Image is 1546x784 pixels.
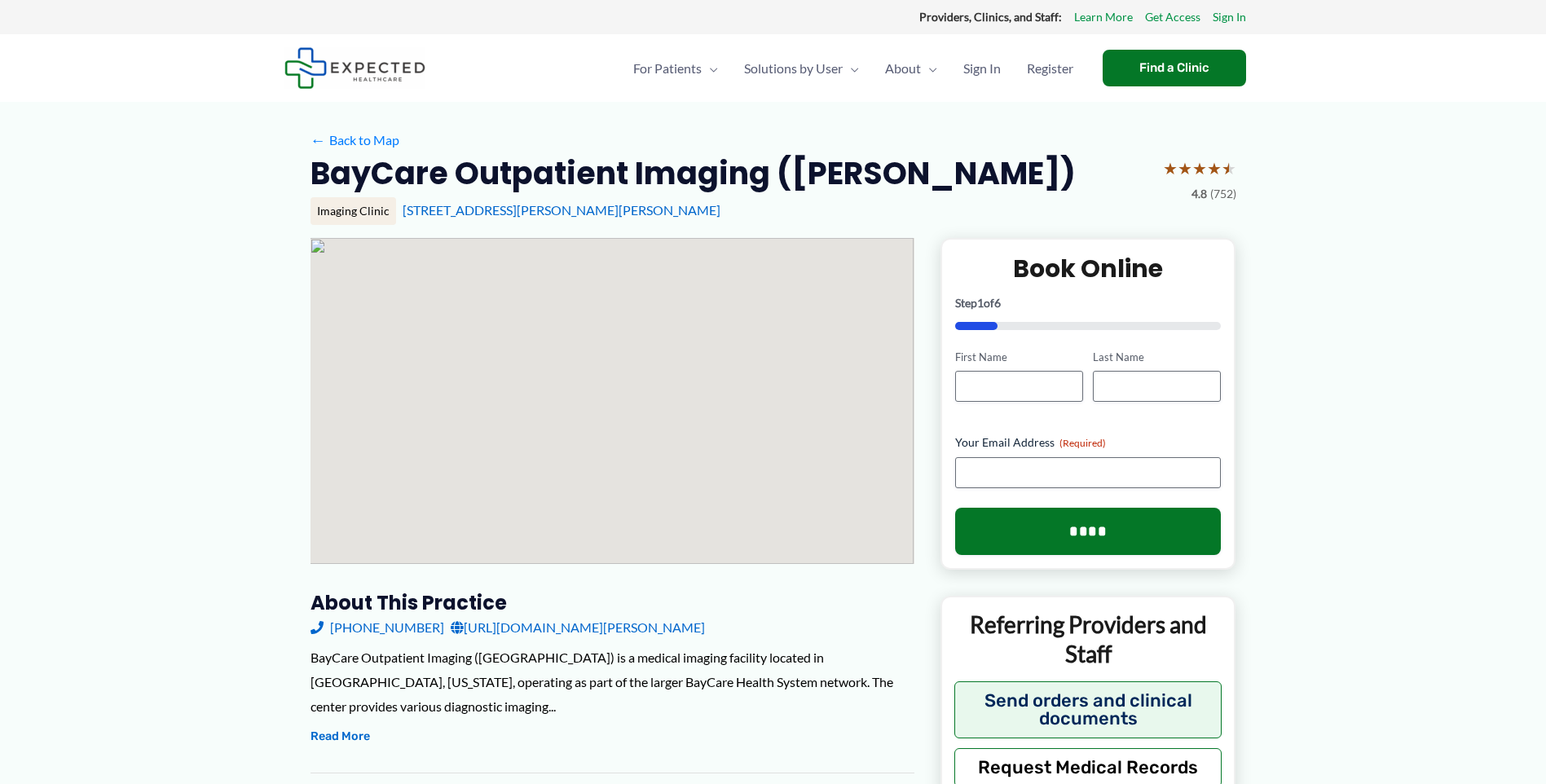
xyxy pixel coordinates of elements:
[311,153,1076,193] h2: BayCare Outpatient Imaging ([PERSON_NAME])
[744,40,843,97] span: Solutions by User
[620,40,1086,97] nav: Primary Site Navigation
[311,615,444,640] a: [PHONE_NUMBER]
[994,296,1001,310] span: 6
[1163,153,1178,183] span: ★
[1027,40,1073,97] span: Register
[954,610,1222,669] p: Referring Providers and Staff
[311,128,399,152] a: ←Back to Map
[1103,50,1246,86] a: Find a Clinic
[963,40,1001,97] span: Sign In
[1207,153,1222,183] span: ★
[919,10,1062,24] strong: Providers, Clinics, and Staff:
[311,132,326,148] span: ←
[1014,40,1086,97] a: Register
[311,645,914,718] div: BayCare Outpatient Imaging ([GEOGRAPHIC_DATA]) is a medical imaging facility located in [GEOGRAPH...
[1210,183,1236,205] span: (752)
[403,202,720,218] a: [STREET_ADDRESS][PERSON_NAME][PERSON_NAME]
[1059,437,1106,449] span: (Required)
[702,40,718,97] span: Menu Toggle
[1213,7,1246,28] a: Sign In
[311,727,370,747] button: Read More
[955,297,1222,309] p: Step of
[843,40,859,97] span: Menu Toggle
[620,40,731,97] a: For PatientsMenu Toggle
[955,434,1222,451] label: Your Email Address
[921,40,937,97] span: Menu Toggle
[977,296,984,310] span: 1
[451,615,705,640] a: [URL][DOMAIN_NAME][PERSON_NAME]
[955,253,1222,284] h2: Book Online
[885,40,921,97] span: About
[311,197,396,225] div: Imaging Clinic
[284,47,425,89] img: Expected Healthcare Logo - side, dark font, small
[633,40,702,97] span: For Patients
[1191,183,1207,205] span: 4.8
[1222,153,1236,183] span: ★
[731,40,872,97] a: Solutions by UserMenu Toggle
[950,40,1014,97] a: Sign In
[1178,153,1192,183] span: ★
[955,350,1083,365] label: First Name
[311,590,914,615] h3: About this practice
[1192,153,1207,183] span: ★
[1093,350,1221,365] label: Last Name
[1074,7,1133,28] a: Learn More
[872,40,950,97] a: AboutMenu Toggle
[1145,7,1200,28] a: Get Access
[954,681,1222,738] button: Send orders and clinical documents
